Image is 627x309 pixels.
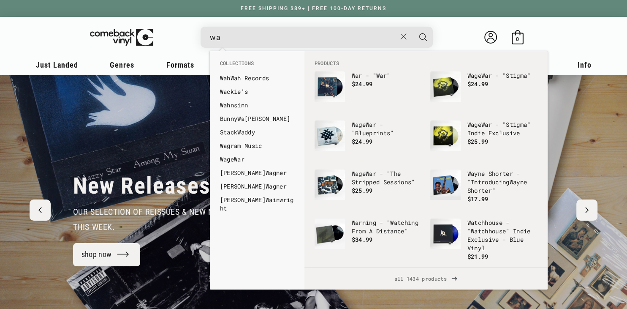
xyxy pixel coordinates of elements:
[467,80,489,88] span: $24.99
[352,170,422,186] p: ge r - "The Stripped Sessions"
[509,178,516,186] b: Wa
[220,142,294,150] a: Wagram Music
[220,74,294,82] a: WahWah Records
[352,219,422,235] p: rning - " tching From A Distance"
[220,115,294,123] a: BunnyWa[PERSON_NAME]
[30,200,51,221] button: Previous slide
[201,27,433,48] div: Search
[237,128,244,136] b: Wa
[467,120,537,137] p: ge r - "Stigma" Indie Exclusive
[220,155,227,163] b: Wa
[396,27,411,46] button: Close
[36,60,78,69] span: Just Landed
[366,120,373,129] b: Wa
[310,214,426,263] li: products: Warning - "Watching From A Distance"
[73,243,141,266] a: shop now
[390,219,397,227] b: Wa
[266,196,273,204] b: Wa
[315,170,345,200] img: Wage War - "The Stripped Sessions"
[352,186,373,194] span: $25.99
[315,120,422,161] a: Wage War - "Blueprints" WageWar - "Blueprints" $24.99
[304,267,548,290] div: View All
[210,29,396,46] input: When autocomplete results are available use up and down arrows to review and enter to select
[110,60,134,69] span: Genres
[216,126,299,139] li: collections: Stack Waddy
[216,112,299,126] li: collections: Bunny Wailer
[467,120,475,129] b: Wa
[310,60,542,67] li: Products
[578,60,592,69] span: Info
[430,170,537,210] a: Wayne Shorter - "Introducing Wayne Shorter" Wayne Shorter - "IntroducingWayne Shorter" $17.99
[310,165,426,214] li: products: Wage War - "The Stripped Sessions"
[220,101,227,109] b: Wa
[210,51,304,219] div: Collections
[237,115,244,123] b: Wa
[231,74,238,82] b: Wa
[310,67,426,116] li: products: War - "War"
[216,71,299,85] li: collections: Wah Wah Records
[220,155,294,164] a: WageWar
[430,219,537,261] a: Watchhouse - "Watchhouse" Indie Exclusive - Blue Vinyl Watchhouse - "Watchhouse" Indie Exclusive ...
[315,170,422,210] a: Wage War - "The Stripped Sessions" WageWar - "The Stripped Sessions" $25.99
[430,71,461,102] img: Wage War - "Stigma"
[216,193,299,215] li: collections: Rufus Wainwright
[232,5,395,11] a: FREE SHIPPING $89+ | FREE 100-DAY RETURNS
[430,120,461,151] img: Wage War - "Stigma" Indie Exclusive
[266,169,273,177] b: Wa
[220,142,227,150] b: Wa
[216,153,299,166] li: collections: Wage War
[426,165,542,214] li: products: Wayne Shorter - "Introducing Wayne Shorter"
[467,71,475,79] b: Wa
[216,166,299,180] li: collections: Richard Wagner
[481,71,489,79] b: Wa
[467,219,537,252] p: tchhouse - " tchhouse" Indie Exclusive - Blue Vinyl
[467,252,489,260] span: $21.99
[220,88,294,96] a: Wackie's
[73,172,211,200] h2: New Releases
[315,219,422,259] a: Warning - "Watching From A Distance" Warning - "Watching From A Distance" $34.99
[315,219,345,249] img: Warning - "Watching From A Distance"
[366,170,373,178] b: Wa
[315,71,422,112] a: War - "War" War - "War" $24.99
[413,27,434,48] button: Search
[467,195,489,203] span: $17.99
[352,235,373,243] span: $34.99
[220,169,294,177] a: [PERSON_NAME]Wagner
[310,116,426,165] li: products: Wage War - "Blueprints"
[311,268,541,290] span: all 1434 products
[315,71,345,102] img: War - "War"
[352,80,373,88] span: $24.99
[234,155,241,163] b: Wa
[166,60,194,69] span: Formats
[352,71,359,79] b: Wa
[352,219,359,227] b: Wa
[220,88,227,96] b: Wa
[430,71,537,112] a: Wage War - "Stigma" WageWar - "Stigma" $24.99
[516,36,519,42] span: 0
[352,170,359,178] b: Wa
[467,170,475,178] b: Wa
[352,120,422,137] p: ge r - "Blueprints"
[376,71,383,79] b: Wa
[481,120,489,129] b: Wa
[216,98,299,112] li: collections: Wahnsinn
[467,219,475,227] b: Wa
[216,139,299,153] li: collections: Wagram Music
[426,116,542,165] li: products: Wage War - "Stigma" Indie Exclusive
[352,120,359,129] b: Wa
[430,120,537,161] a: Wage War - "Stigma" Indie Exclusive WageWar - "Stigma" Indie Exclusive $25.99
[426,214,542,265] li: products: Watchhouse - "Watchhouse" Indie Exclusive - Blue Vinyl
[304,51,548,267] div: Products
[352,137,373,145] span: $24.99
[220,128,294,137] a: StackWaddy
[220,101,294,109] a: Wahnsinn
[426,67,542,116] li: products: Wage War - "Stigma"
[576,200,597,221] button: Next slide
[216,180,299,193] li: collections: Vanessa Wagner
[304,268,548,290] a: all 1434 products
[220,74,227,82] b: Wa
[352,71,422,80] p: r - " r"
[430,219,461,249] img: Watchhouse - "Watchhouse" Indie Exclusive - Blue Vinyl
[220,182,294,191] a: [PERSON_NAME]Wagner
[73,207,290,232] span: our selection of reissues & new music that dropped this week.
